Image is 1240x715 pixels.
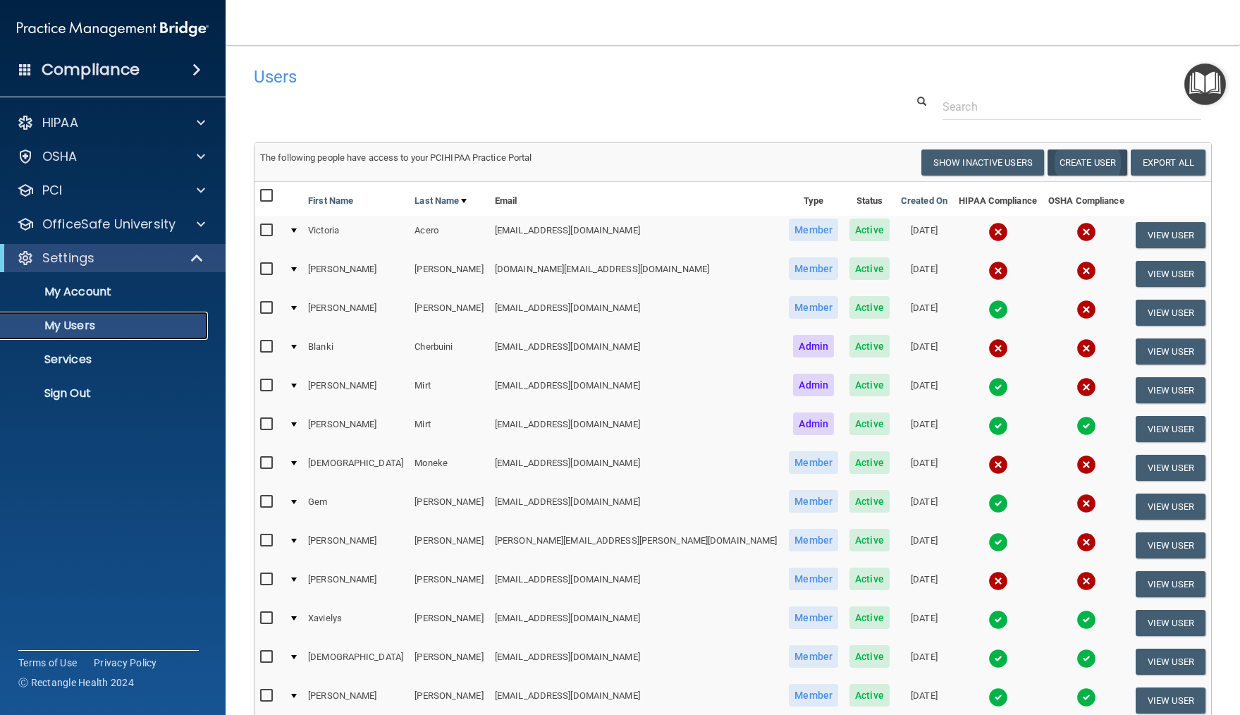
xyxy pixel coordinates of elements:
[849,568,890,590] span: Active
[1136,261,1205,287] button: View User
[409,604,489,642] td: [PERSON_NAME]
[1076,416,1096,436] img: tick.e7d51cea.svg
[42,148,78,165] p: OSHA
[895,526,953,565] td: [DATE]
[489,293,783,332] td: [EMAIL_ADDRESS][DOMAIN_NAME]
[42,182,62,199] p: PCI
[409,332,489,371] td: Cherbuini
[849,296,890,319] span: Active
[1076,571,1096,591] img: cross.ca9f0e7f.svg
[844,182,895,216] th: Status
[1136,610,1205,636] button: View User
[789,684,838,707] span: Member
[849,529,890,551] span: Active
[308,192,353,209] a: First Name
[1136,377,1205,403] button: View User
[1076,610,1096,630] img: tick.e7d51cea.svg
[9,353,202,367] p: Services
[988,649,1008,668] img: tick.e7d51cea.svg
[988,494,1008,513] img: tick.e7d51cea.svg
[17,15,209,43] img: PMB logo
[988,610,1008,630] img: tick.e7d51cea.svg
[988,377,1008,397] img: tick.e7d51cea.svg
[988,222,1008,242] img: cross.ca9f0e7f.svg
[409,487,489,526] td: [PERSON_NAME]
[1136,416,1205,442] button: View User
[1136,649,1205,675] button: View User
[1184,63,1226,105] button: Open Resource Center
[1043,182,1130,216] th: OSHA Compliance
[895,332,953,371] td: [DATE]
[409,410,489,448] td: Mirt
[1076,494,1096,513] img: cross.ca9f0e7f.svg
[17,114,205,131] a: HIPAA
[17,216,205,233] a: OfficeSafe University
[849,412,890,435] span: Active
[849,335,890,357] span: Active
[849,684,890,707] span: Active
[849,219,890,241] span: Active
[42,250,94,267] p: Settings
[302,255,409,293] td: [PERSON_NAME]
[793,412,834,435] span: Admin
[1076,455,1096,475] img: cross.ca9f0e7f.svg
[849,257,890,280] span: Active
[302,293,409,332] td: [PERSON_NAME]
[988,300,1008,319] img: tick.e7d51cea.svg
[409,255,489,293] td: [PERSON_NAME]
[895,410,953,448] td: [DATE]
[489,182,783,216] th: Email
[988,338,1008,358] img: cross.ca9f0e7f.svg
[42,114,78,131] p: HIPAA
[849,374,890,396] span: Active
[260,152,532,163] span: The following people have access to your PCIHIPAA Practice Portal
[849,490,890,513] span: Active
[489,255,783,293] td: [DOMAIN_NAME][EMAIL_ADDRESS][DOMAIN_NAME]
[17,182,205,199] a: PCI
[789,606,838,629] span: Member
[953,182,1043,216] th: HIPAA Compliance
[789,257,838,280] span: Member
[18,676,134,690] span: Ⓒ Rectangle Health 2024
[1136,494,1205,520] button: View User
[789,490,838,513] span: Member
[793,335,834,357] span: Admin
[489,410,783,448] td: [EMAIL_ADDRESS][DOMAIN_NAME]
[793,374,834,396] span: Admin
[895,487,953,526] td: [DATE]
[1076,532,1096,552] img: cross.ca9f0e7f.svg
[789,296,838,319] span: Member
[789,451,838,474] span: Member
[489,604,783,642] td: [EMAIL_ADDRESS][DOMAIN_NAME]
[42,60,140,80] h4: Compliance
[254,68,804,86] h4: Users
[302,216,409,255] td: Victoria
[489,332,783,371] td: [EMAIL_ADDRESS][DOMAIN_NAME]
[895,565,953,604] td: [DATE]
[849,645,890,668] span: Active
[1136,571,1205,597] button: View User
[1136,687,1205,714] button: View User
[988,261,1008,281] img: cross.ca9f0e7f.svg
[409,448,489,487] td: Moneke
[1076,377,1096,397] img: cross.ca9f0e7f.svg
[895,293,953,332] td: [DATE]
[789,219,838,241] span: Member
[42,216,176,233] p: OfficeSafe University
[489,526,783,565] td: [PERSON_NAME][EMAIL_ADDRESS][PERSON_NAME][DOMAIN_NAME]
[302,371,409,410] td: [PERSON_NAME]
[1136,338,1205,365] button: View User
[489,642,783,681] td: [EMAIL_ADDRESS][DOMAIN_NAME]
[789,529,838,551] span: Member
[302,410,409,448] td: [PERSON_NAME]
[895,604,953,642] td: [DATE]
[1048,149,1127,176] button: Create User
[489,371,783,410] td: [EMAIL_ADDRESS][DOMAIN_NAME]
[489,487,783,526] td: [EMAIL_ADDRESS][DOMAIN_NAME]
[489,565,783,604] td: [EMAIL_ADDRESS][DOMAIN_NAME]
[895,371,953,410] td: [DATE]
[921,149,1044,176] button: Show Inactive Users
[849,606,890,629] span: Active
[1136,455,1205,481] button: View User
[895,448,953,487] td: [DATE]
